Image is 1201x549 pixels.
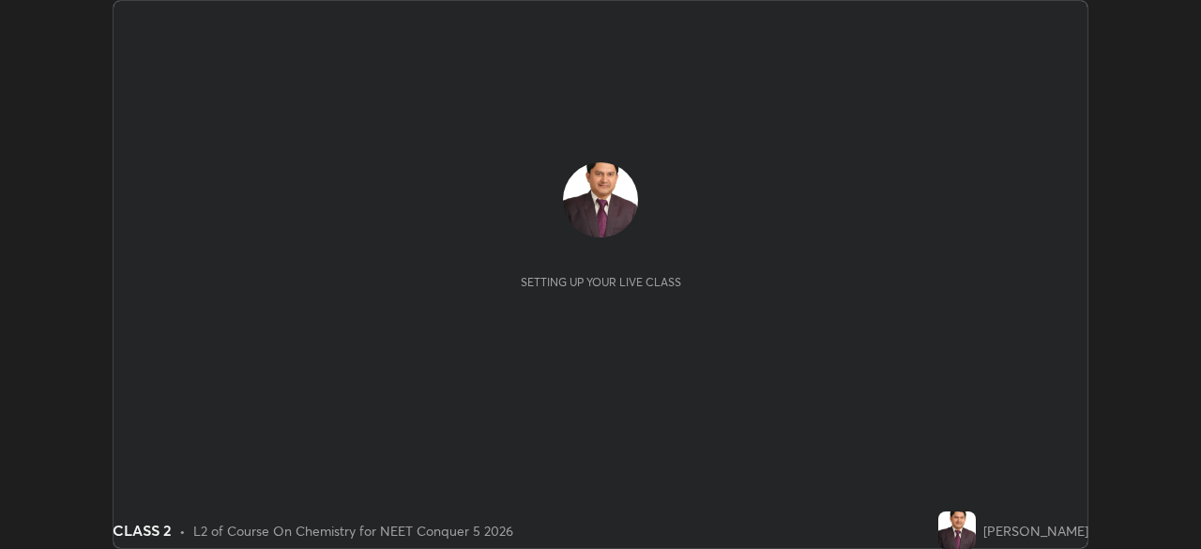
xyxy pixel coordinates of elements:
[983,521,1088,541] div: [PERSON_NAME]
[179,521,186,541] div: •
[193,521,513,541] div: L2 of Course On Chemistry for NEET Conquer 5 2026
[521,275,681,289] div: Setting up your live class
[563,162,638,237] img: 682439f971974016be8beade0d312caf.jpg
[938,511,976,549] img: 682439f971974016be8beade0d312caf.jpg
[113,519,172,541] div: CLASS 2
